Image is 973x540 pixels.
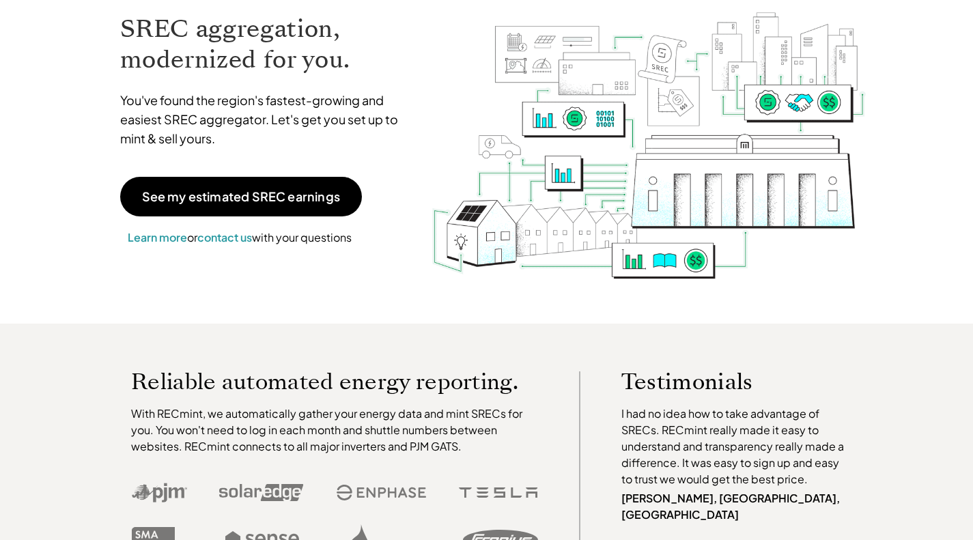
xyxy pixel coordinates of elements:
a: contact us [197,230,252,244]
p: See my estimated SREC earnings [142,190,340,203]
a: See my estimated SREC earnings [120,177,362,216]
h1: SREC aggregation, modernized for you. [120,14,411,75]
p: or with your questions [120,229,359,246]
p: I had no idea how to take advantage of SRECs. RECmint really made it easy to understand and trans... [621,406,851,487]
p: Reliable automated energy reporting. [131,371,538,392]
a: Learn more [128,230,187,244]
p: [PERSON_NAME], [GEOGRAPHIC_DATA], [GEOGRAPHIC_DATA] [621,490,851,523]
p: With RECmint, we automatically gather your energy data and mint SRECs for you. You won't need to ... [131,406,538,455]
p: You've found the region's fastest-growing and easiest SREC aggregator. Let's get you set up to mi... [120,91,411,148]
p: Testimonials [621,371,825,392]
